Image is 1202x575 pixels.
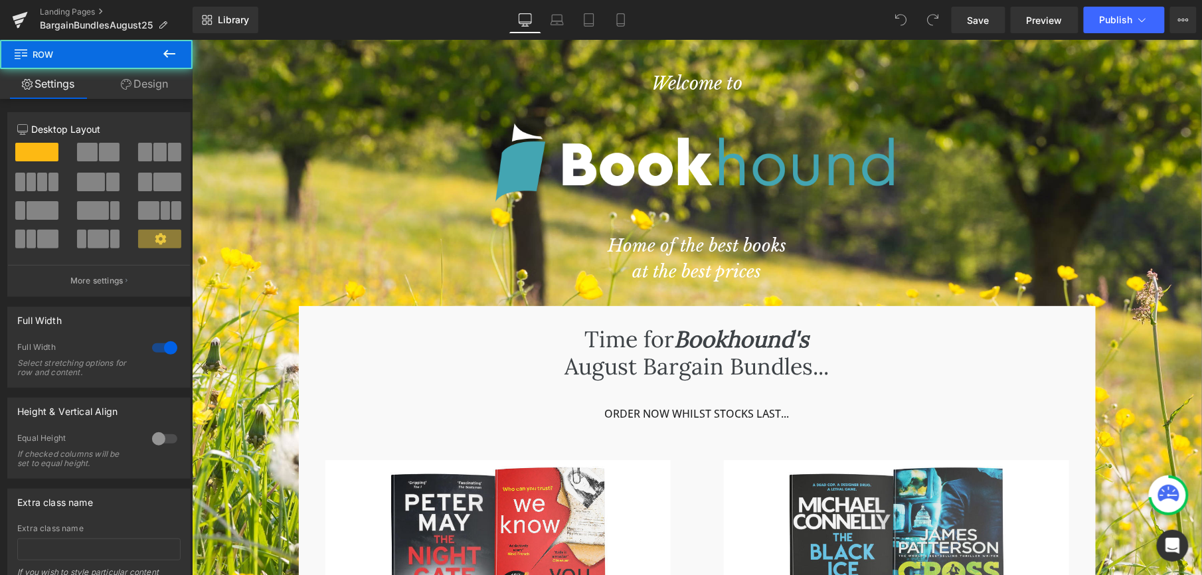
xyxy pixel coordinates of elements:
i: Bookhound's [483,285,618,313]
a: Design [96,69,193,99]
span: Row [13,40,146,69]
div: Equal Height [17,433,139,447]
i: Welcome to [460,33,551,54]
div: Extra class name [17,524,181,533]
a: Laptop [541,7,573,33]
span: BargainBundlesAugust25 [40,20,153,31]
div: Open Intercom Messenger [1157,530,1189,562]
a: Preview [1011,7,1078,33]
div: Full Width [17,307,62,326]
i: Home of the best books at the best prices [416,195,594,242]
div: Select stretching options for row and content. [17,359,137,377]
button: Redo [920,7,946,33]
p: Desktop Layout [17,122,181,136]
span: Publish [1100,15,1133,25]
button: More settings [8,265,190,296]
div: Height & Vertical Align [17,398,118,417]
span: Library [218,14,249,26]
a: Landing Pages [40,7,193,17]
div: If checked columns will be set to equal height. [17,450,137,468]
button: Undo [888,7,914,33]
span: ORDER NOW WHILST STOCKS LAST... [413,367,598,381]
span: Save [968,13,989,27]
a: Desktop [509,7,541,33]
button: More [1170,7,1197,33]
div: Full Width [17,342,139,356]
span: Preview [1027,13,1063,27]
a: Tablet [573,7,605,33]
a: New Library [193,7,258,33]
h1: Time for August Bargain Bundles... [127,286,884,341]
div: Extra class name [17,489,93,508]
button: Publish [1084,7,1165,33]
p: More settings [70,275,124,287]
a: Mobile [605,7,637,33]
